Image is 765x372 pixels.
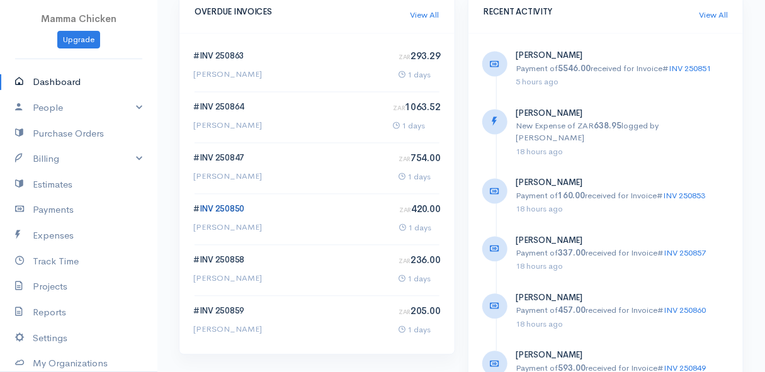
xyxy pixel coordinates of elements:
[399,223,431,234] small: 1 days
[558,191,586,201] b: 160.00
[195,8,411,16] h5: OVERDUE INVOICES
[411,9,439,21] a: View All
[200,153,244,164] a: INV 250847
[193,324,262,335] small: [PERSON_NAME]
[393,104,405,113] span: ZAR
[516,204,564,215] small: 18 hours ago
[558,305,586,316] b: 457.00
[594,121,622,132] b: 638.95
[516,77,559,87] small: 5 hours ago
[516,351,730,360] h5: [PERSON_NAME]
[516,294,730,303] h5: [PERSON_NAME]
[399,52,440,62] h4: 293.29
[399,172,431,183] small: 1 days
[193,256,262,265] h5: #
[200,255,244,266] a: INV 250858
[558,64,591,74] b: 5546.00
[664,305,706,316] a: INV 250860
[516,261,564,272] small: 18 hours ago
[200,102,244,113] a: INV 250864
[516,247,730,260] p: Payment of received for Invoice#
[393,103,440,113] h4: 1063.52
[200,51,244,62] a: INV 250863
[699,9,728,21] a: View All
[399,307,440,317] h4: 205.00
[516,52,730,60] h5: [PERSON_NAME]
[193,69,262,80] small: [PERSON_NAME]
[193,273,262,284] small: [PERSON_NAME]
[669,64,711,74] a: INV 250851
[399,155,411,164] span: ZAR
[558,248,586,259] b: 337.00
[193,120,262,131] small: [PERSON_NAME]
[399,206,411,215] span: ZAR
[193,222,262,233] small: [PERSON_NAME]
[399,308,411,317] span: ZAR
[399,205,440,215] h4: 420.00
[399,256,440,266] h4: 236.00
[484,8,700,16] h5: RECENT ACTIVITY
[193,154,262,163] h5: #
[200,204,244,215] a: INV 250850
[57,31,100,49] a: Upgrade
[193,103,262,112] h5: #
[399,325,431,335] small: 1 days
[193,307,262,316] h5: #
[516,63,730,76] p: Payment of received for Invoice#
[516,179,730,188] h5: [PERSON_NAME]
[516,237,730,245] h5: [PERSON_NAME]
[516,120,730,145] p: New Expense of ZAR logged by [PERSON_NAME]
[393,121,425,132] small: 1 days
[516,190,730,203] p: Payment of received for Invoice#
[399,154,440,164] h4: 754.00
[200,306,244,317] a: INV 250859
[399,257,411,266] span: ZAR
[399,70,431,81] small: 1 days
[664,191,706,201] a: INV 250853
[41,13,116,25] span: Mamma Chicken
[399,274,431,285] small: 1 days
[516,147,564,157] small: 18 hours ago
[516,305,730,317] p: Payment of received for Invoice#
[193,52,262,61] h5: #
[399,54,411,62] span: ZAR
[664,248,706,259] a: INV 250857
[193,205,262,214] h5: #
[516,319,564,330] small: 18 hours ago
[516,110,730,118] h5: [PERSON_NAME]
[193,171,262,182] small: [PERSON_NAME]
